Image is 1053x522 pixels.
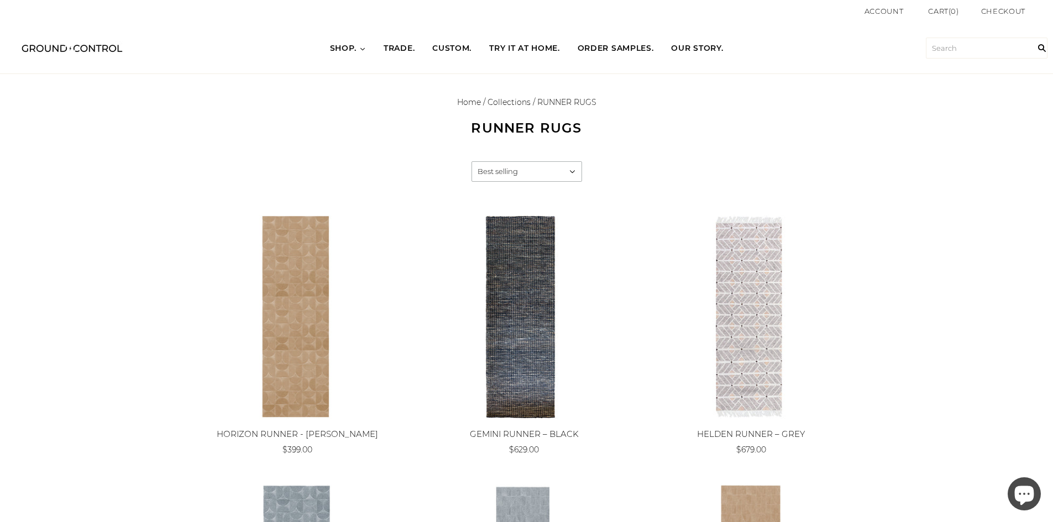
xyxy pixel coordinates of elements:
a: Cart(0) [928,6,959,17]
span: $399.00 [282,445,312,455]
span: TRY IT AT HOME. [489,43,560,54]
input: Search [926,38,1047,59]
span: OUR STORY. [671,43,723,54]
h1: RUNNER RUGS [361,120,693,136]
span: SHOP. [330,43,357,54]
span: TRADE. [384,43,415,54]
a: HELDEN RUNNER – GREY [697,429,805,439]
a: SHOP. [321,33,375,64]
span: / [483,97,485,107]
a: Home [457,97,481,107]
a: Account [865,7,904,15]
span: Cart [928,7,949,15]
a: CUSTOM. [423,33,480,64]
a: HORIZON RUNNER - [PERSON_NAME] [217,429,378,439]
a: OUR STORY. [662,33,732,64]
a: ORDER SAMPLES. [569,33,663,64]
span: $679.00 [736,445,766,455]
span: 0 [951,7,956,15]
input: Search [1031,23,1053,73]
inbox-online-store-chat: Shopify online store chat [1004,477,1044,513]
span: RUNNER RUGS [537,97,596,107]
span: CUSTOM. [432,43,472,54]
span: ORDER SAMPLES. [578,43,654,54]
span: / [533,97,535,107]
a: TRADE. [375,33,423,64]
a: GEMINI RUNNER – BLACK [470,429,579,439]
a: Collections [488,97,531,107]
a: TRY IT AT HOME. [480,33,569,64]
span: $629.00 [509,445,539,455]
